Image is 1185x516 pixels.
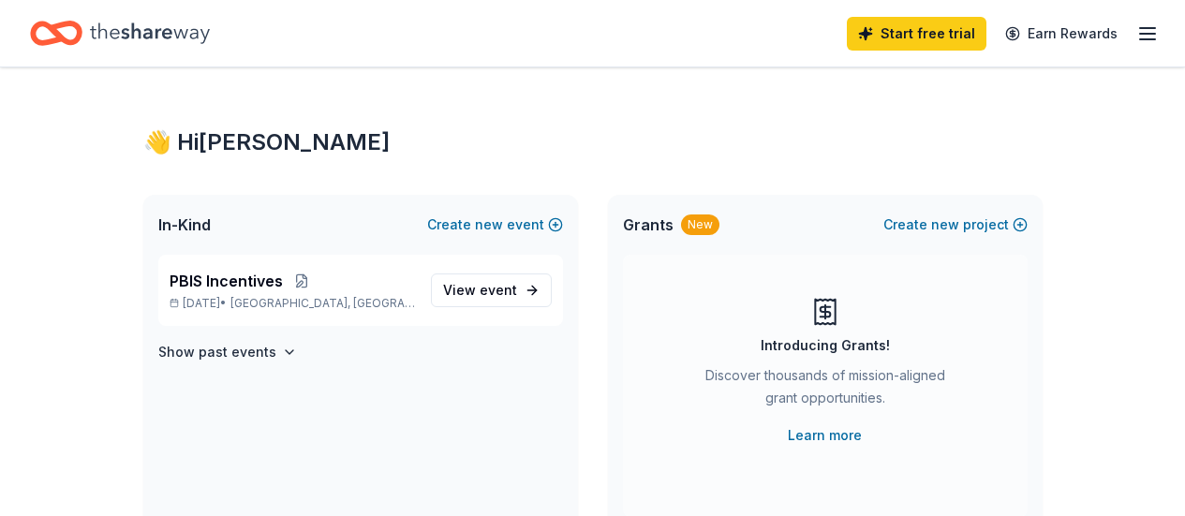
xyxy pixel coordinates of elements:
span: new [475,214,503,236]
span: event [480,282,517,298]
div: New [681,214,719,235]
span: Grants [623,214,674,236]
span: PBIS Incentives [170,270,283,292]
p: [DATE] • [170,296,416,311]
a: View event [431,273,552,307]
a: Start free trial [847,17,986,51]
button: Createnewevent [427,214,563,236]
a: Earn Rewards [994,17,1129,51]
h4: Show past events [158,341,276,363]
button: Createnewproject [883,214,1028,236]
span: [GEOGRAPHIC_DATA], [GEOGRAPHIC_DATA] [230,296,415,311]
span: View [443,279,517,302]
span: new [931,214,959,236]
a: Home [30,11,210,55]
span: In-Kind [158,214,211,236]
div: Introducing Grants! [761,334,890,357]
div: Discover thousands of mission-aligned grant opportunities. [698,364,953,417]
div: 👋 Hi [PERSON_NAME] [143,127,1043,157]
button: Show past events [158,341,297,363]
a: Learn more [788,424,862,447]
